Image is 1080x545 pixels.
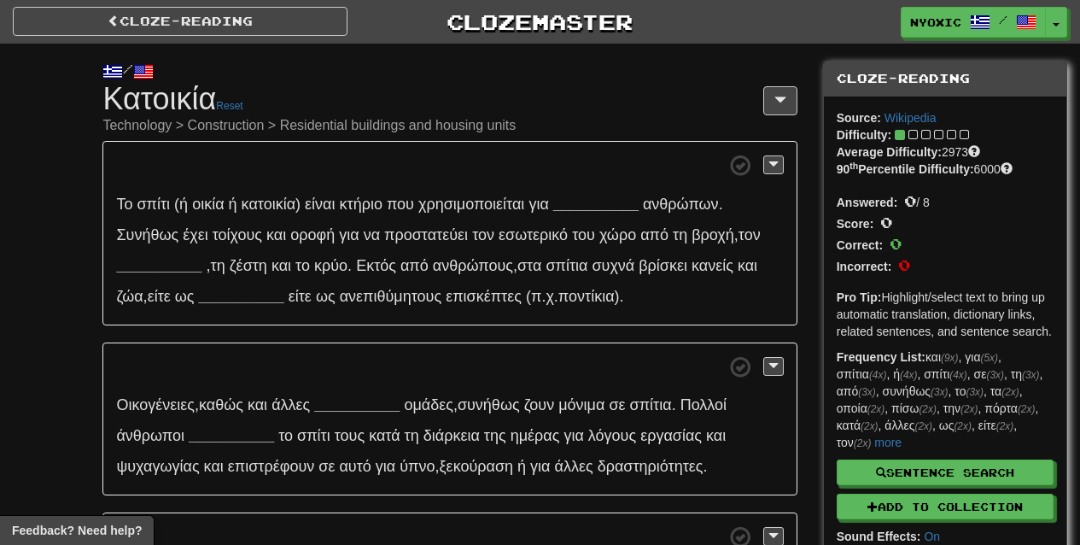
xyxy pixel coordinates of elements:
span: άλλες [271,396,310,413]
span: Open feedback widget [12,522,142,539]
strong: Score: [837,217,874,231]
em: (2x) [954,420,971,432]
span: / [999,14,1007,26]
span: εργασίας [640,427,702,444]
span: συχνά [592,257,634,274]
span: για [376,458,395,475]
span: για [563,427,583,444]
span: , [116,396,314,413]
span: κατά [369,427,400,444]
span: τον [738,226,761,243]
span: αυτό [339,458,371,475]
span: για [339,226,359,243]
span: ή [229,196,237,213]
span: ανεπιθύμητους [340,288,441,305]
span: κρύο [314,257,347,274]
em: (2x) [861,420,878,432]
span: ημέρας [511,427,560,444]
div: / 8 [837,190,1054,212]
span: για [530,458,550,475]
span: συνήθως [458,396,520,413]
strong: Correct: [837,238,883,252]
strong: Difficulty: [837,128,892,142]
em: (4x) [949,369,966,381]
span: βροχή [692,226,734,243]
a: more [874,436,902,449]
span: ή [517,458,526,475]
span: και [738,257,757,274]
span: μόνιμα [558,396,604,413]
strong: 90 Percentile Difficulty: [837,162,974,176]
strong: Source: [837,111,881,125]
span: ύπνο [400,458,435,475]
span: (ή [174,196,188,213]
span: προστατεύει [384,226,468,243]
em: (4x) [900,369,917,381]
span: τη [211,257,225,274]
span: ως [316,288,336,305]
span: ομάδες [404,396,453,413]
span: . [643,196,723,213]
span: λόγους [588,427,636,444]
span: κτήριο [340,196,382,213]
em: (2x) [960,403,978,415]
em: (2x) [854,437,871,449]
div: Cloze-Reading [824,62,1066,97]
strong: Answered: [837,196,898,209]
span: σε [609,396,625,413]
span: βρίσκει [639,257,687,274]
span: Πολλοί [680,396,727,413]
em: (2x) [1001,386,1019,398]
h1: Κατοικία [102,82,797,133]
span: του [572,226,595,243]
span: επιστρέφουν [228,458,314,475]
a: Wikipedia [884,111,937,125]
strong: __________ [199,288,284,305]
span: τη [673,226,687,243]
strong: Incorrect: [837,260,892,273]
em: (4x) [869,369,886,381]
span: και [204,458,224,475]
strong: __________ [189,427,274,444]
span: , . [116,427,726,475]
span: σπίτια [546,257,587,274]
span: σπίτι [297,427,330,444]
strong: Sound Effects: [837,530,921,543]
div: / [102,61,797,82]
em: (5x) [981,352,998,364]
span: δραστηριότητες [598,458,703,475]
em: (2x) [867,403,884,415]
span: καθώς [199,396,243,413]
span: ζουν [524,396,555,413]
span: (π [526,288,541,305]
em: (3x) [986,369,1003,381]
a: Clozemaster [373,7,708,37]
strong: __________ [116,257,201,274]
span: , . [207,257,353,274]
a: On [924,530,940,543]
em: (2x) [914,420,931,432]
span: και [248,396,267,413]
em: (2x) [996,420,1013,432]
em: (3x) [966,386,983,398]
span: της [484,427,506,444]
button: Add to Collection [837,494,1054,519]
span: ζώα [116,288,143,305]
span: σπίτι [137,196,170,213]
span: Το [116,196,132,213]
span: για [528,196,548,213]
em: (3x) [931,386,948,398]
span: το [278,427,293,444]
span: είτε [148,288,171,305]
span: άλλες [555,458,593,475]
span: σπίτια [630,396,672,413]
span: έχει [183,226,208,243]
span: 0 [898,255,910,274]
span: και [271,257,291,274]
span: . . . [289,288,624,305]
sup: th [849,161,858,171]
span: , , [116,257,757,305]
strong: __________ [553,196,639,213]
span: και [706,427,726,444]
span: σε [318,458,335,475]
